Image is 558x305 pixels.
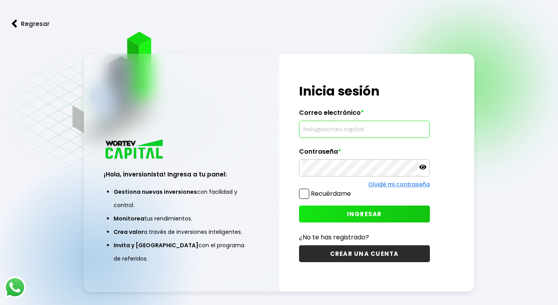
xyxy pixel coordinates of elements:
span: Monitorea [114,215,144,222]
label: Contraseña [299,148,430,160]
h3: ¡Hola, inversionista! Ingresa a tu panel: [104,170,260,179]
input: hola@wortev.capital [303,121,426,138]
span: Gestiona nuevas inversiones [114,188,197,196]
img: logo_wortev_capital [104,138,166,162]
label: Recuérdame [311,189,351,198]
img: flecha izquierda [12,20,17,28]
span: Invita y [GEOGRAPHIC_DATA] [114,241,198,249]
a: ¿No te has registrado?CREAR UNA CUENTA [299,232,430,262]
span: Crea valor [114,228,144,236]
label: Correo electrónico [299,109,430,121]
li: con el programa de referidos. [114,239,250,265]
a: Olvidé mi contraseña [368,180,430,188]
li: con facilidad y control. [114,185,250,212]
button: CREAR UNA CUENTA [299,245,430,262]
li: tus rendimientos. [114,212,250,225]
img: logos_whatsapp-icon.242b2217.svg [4,276,26,298]
li: a través de inversiones inteligentes. [114,225,250,239]
span: INGRESAR [347,210,382,218]
button: INGRESAR [299,206,430,222]
h1: Inicia sesión [299,82,430,101]
p: ¿No te has registrado? [299,232,430,242]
